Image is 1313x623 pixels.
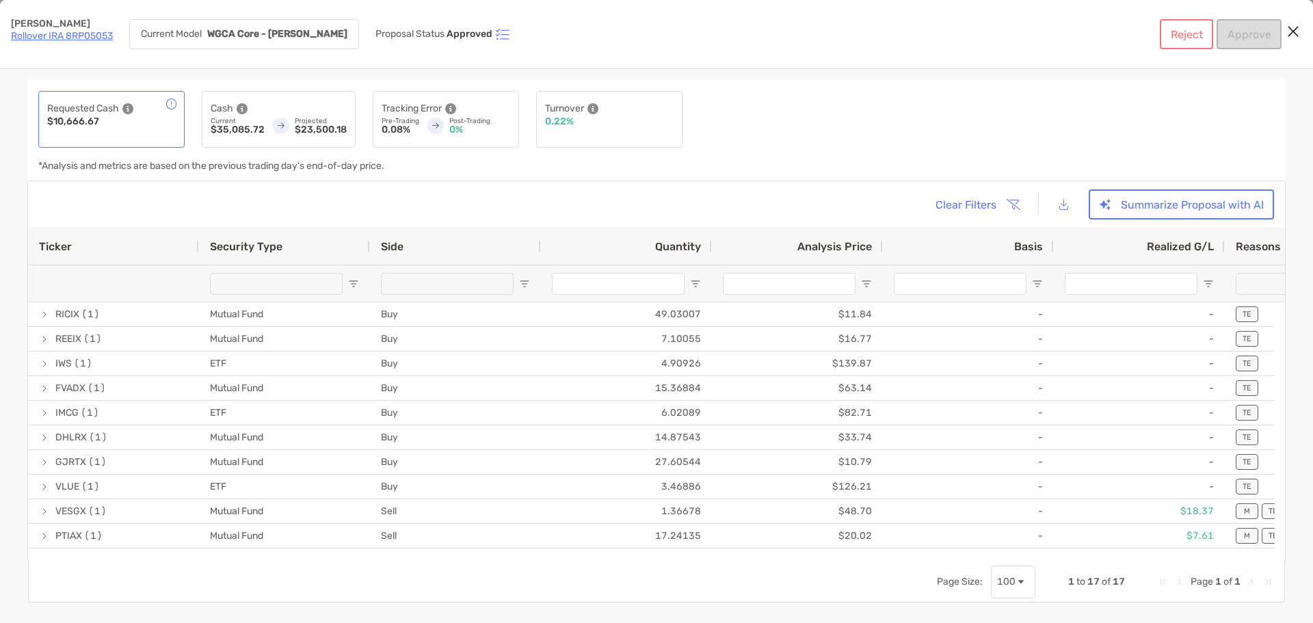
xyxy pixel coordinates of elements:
[883,327,1054,351] div: -
[541,352,712,375] div: 4.90926
[1076,576,1085,587] span: to
[199,450,370,474] div: Mutual Fund
[712,302,883,326] div: $11.84
[1244,531,1250,540] p: M
[1191,576,1213,587] span: Page
[210,240,282,253] span: Security Type
[1054,524,1225,548] div: $7.61
[1160,19,1213,49] button: Reject
[88,549,106,572] span: (1)
[937,576,983,587] div: Page Size:
[1243,384,1251,393] p: TE
[199,327,370,351] div: Mutual Fund
[1269,507,1277,516] p: TE
[1032,278,1043,289] button: Open Filter Menu
[1243,310,1251,319] p: TE
[1262,576,1273,587] div: Last Page
[211,117,265,125] p: Current
[1054,352,1225,375] div: -
[199,499,370,523] div: Mutual Fund
[1089,189,1274,220] button: Summarize Proposal with AI
[1203,278,1214,289] button: Open Filter Menu
[1243,482,1251,491] p: TE
[295,125,347,135] p: $23,500.18
[541,376,712,400] div: 15.36884
[541,302,712,326] div: 49.03007
[1054,401,1225,425] div: -
[55,303,79,326] span: RICIX
[55,377,85,399] span: FVADX
[88,451,107,473] span: (1)
[11,19,113,29] p: [PERSON_NAME]
[1243,458,1251,466] p: TE
[883,499,1054,523] div: -
[883,302,1054,326] div: -
[883,524,1054,548] div: -
[797,240,872,253] span: Analysis Price
[1243,359,1251,368] p: TE
[1065,273,1197,295] input: Realized G/L Filter Input
[1054,327,1225,351] div: -
[712,524,883,548] div: $20.02
[55,475,79,498] span: VLUE
[541,425,712,449] div: 14.87543
[1243,433,1251,442] p: TE
[81,303,100,326] span: (1)
[1054,450,1225,474] div: -
[55,401,79,424] span: IMCG
[370,475,541,499] div: Buy
[84,525,103,547] span: (1)
[47,100,119,117] p: Requested Cash
[382,125,419,135] p: 0.08%
[1243,334,1251,343] p: TE
[1113,576,1125,587] span: 17
[199,524,370,548] div: Mutual Fund
[712,499,883,523] div: $48.70
[55,426,87,449] span: DHLRX
[1054,302,1225,326] div: -
[1243,408,1251,417] p: TE
[370,499,541,523] div: Sell
[1244,507,1250,516] p: M
[712,352,883,375] div: $139.87
[991,566,1035,598] div: Page Size
[370,425,541,449] div: Buy
[1236,240,1297,253] div: Reasons
[541,475,712,499] div: 3.46886
[207,28,347,40] strong: WGCA Core - [PERSON_NAME]
[1269,531,1277,540] p: TE
[47,117,99,127] p: $10,666.67
[1087,576,1100,587] span: 17
[545,117,574,127] p: 0.22%
[712,327,883,351] div: $16.77
[1054,548,1225,572] div: -$1.40
[370,376,541,400] div: Buy
[295,117,347,125] p: Projected
[1068,576,1074,587] span: 1
[1147,240,1214,253] span: Realized G/L
[541,548,712,572] div: 22.19664
[541,327,712,351] div: 7.10055
[690,278,701,289] button: Open Filter Menu
[712,475,883,499] div: $126.21
[370,450,541,474] div: Buy
[1283,22,1303,42] button: Close modal
[55,328,81,350] span: REEIX
[925,189,1029,220] button: Clear Filters
[449,117,510,125] p: Post-Trading
[39,240,72,253] span: Ticker
[199,548,370,572] div: Mutual Fund
[370,327,541,351] div: Buy
[55,352,72,375] span: IWS
[883,548,1054,572] div: -
[1215,576,1221,587] span: 1
[1223,576,1232,587] span: of
[883,352,1054,375] div: -
[883,376,1054,400] div: -
[1246,576,1257,587] div: Next Page
[541,401,712,425] div: 6.02089
[55,451,86,473] span: GJRTX
[81,475,100,498] span: (1)
[447,29,492,40] p: Approved
[494,26,511,42] img: icon status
